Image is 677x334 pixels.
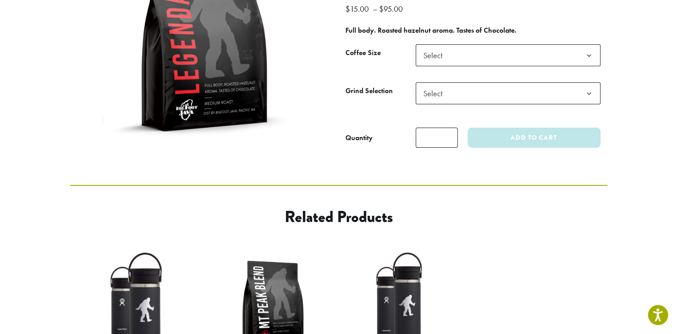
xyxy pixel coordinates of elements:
[420,47,451,64] span: Select
[416,82,600,104] span: Select
[345,85,416,98] label: Grind Selection
[379,4,383,14] span: $
[142,207,535,227] h2: Related products
[345,4,350,14] span: $
[345,47,416,60] label: Coffee Size
[345,26,516,35] b: Full body. Roasted hazelnut aroma. Tastes of Chocolate.
[468,128,600,148] button: Add to cart
[416,128,458,148] input: Product quantity
[420,85,451,102] span: Select
[345,4,371,14] bdi: 15.00
[379,4,405,14] bdi: 95.00
[373,4,377,14] span: –
[345,133,373,143] div: Quantity
[416,44,600,66] span: Select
